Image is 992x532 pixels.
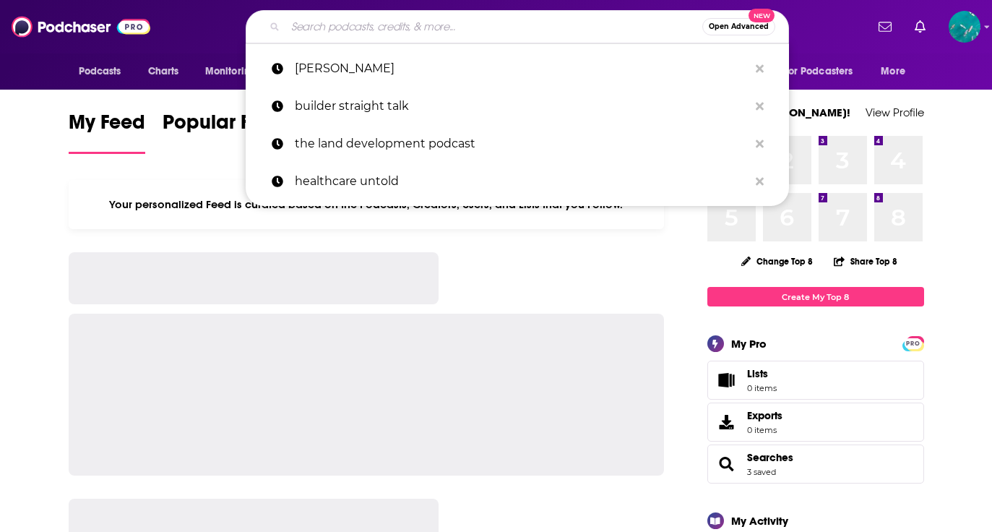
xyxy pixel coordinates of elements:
button: open menu [775,58,874,85]
span: 0 items [747,383,777,393]
div: My Activity [731,514,788,528]
img: Podchaser - Follow, Share and Rate Podcasts [12,13,150,40]
button: open menu [871,58,923,85]
span: For Podcasters [784,61,853,82]
div: My Pro [731,337,767,351]
p: healthcare untold [295,163,749,200]
span: Lists [747,367,777,380]
span: 0 items [747,425,782,435]
span: More [881,61,905,82]
button: Change Top 8 [733,252,822,270]
p: builder straight talk [295,87,749,125]
span: Exports [712,412,741,432]
a: Show notifications dropdown [909,14,931,39]
span: Exports [747,409,782,422]
a: healthcare untold [246,163,789,200]
button: open menu [195,58,275,85]
button: Open AdvancedNew [702,18,775,35]
span: Monitoring [205,61,256,82]
a: Searches [712,454,741,474]
a: View Profile [866,106,924,119]
span: Popular Feed [163,110,285,143]
span: Searches [707,445,924,484]
a: [PERSON_NAME] [246,50,789,87]
a: Popular Feed [163,110,285,154]
img: User Profile [949,11,980,43]
p: Lisa cabral [295,50,749,87]
a: Show notifications dropdown [873,14,897,39]
a: Create My Top 8 [707,287,924,306]
p: the land development podcast [295,125,749,163]
span: Lists [712,370,741,390]
span: Charts [148,61,179,82]
span: My Feed [69,110,145,143]
a: Searches [747,451,793,464]
input: Search podcasts, credits, & more... [285,15,702,38]
button: Show profile menu [949,11,980,43]
a: 3 saved [747,467,776,477]
a: Lists [707,361,924,400]
a: PRO [905,338,922,348]
a: Exports [707,403,924,442]
button: open menu [69,58,140,85]
span: Open Advanced [709,23,769,30]
span: Lists [747,367,768,380]
div: Search podcasts, credits, & more... [246,10,789,43]
span: Podcasts [79,61,121,82]
a: the land development podcast [246,125,789,163]
span: New [749,9,775,22]
div: Your personalized Feed is curated based on the Podcasts, Creators, Users, and Lists that you Follow. [69,180,665,229]
a: builder straight talk [246,87,789,125]
span: Logged in as louisabuckingham [949,11,980,43]
a: Charts [139,58,188,85]
a: My Feed [69,110,145,154]
button: Share Top 8 [833,247,898,275]
span: PRO [905,338,922,349]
